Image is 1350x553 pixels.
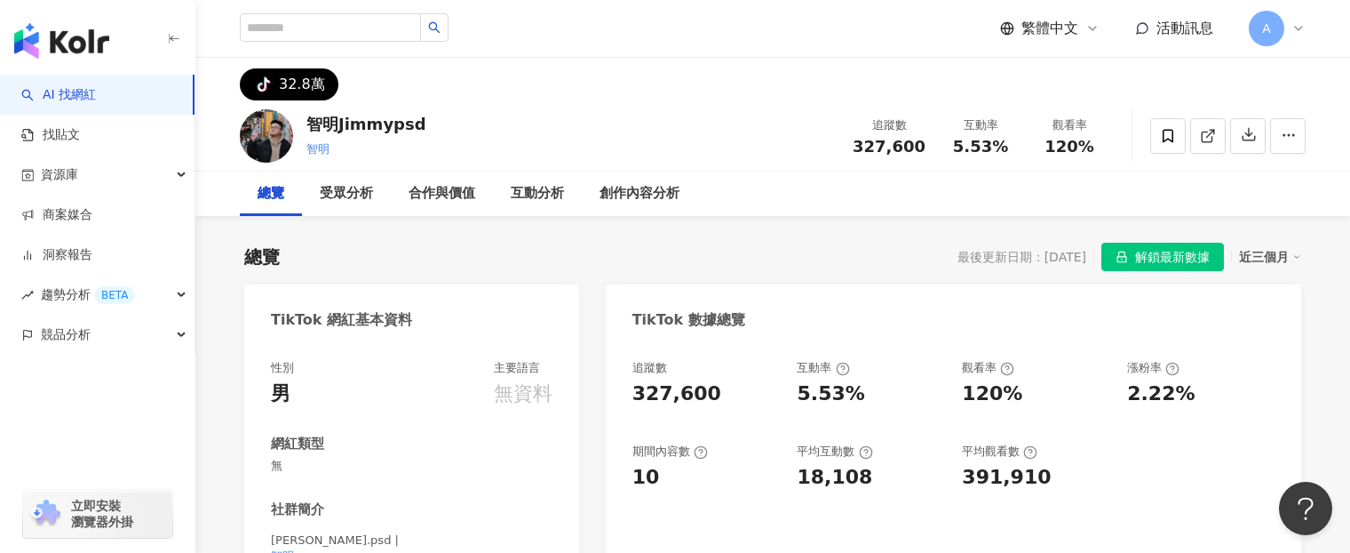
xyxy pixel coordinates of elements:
[1116,251,1128,263] span: lock
[28,500,63,528] img: chrome extension
[21,289,34,301] span: rise
[244,244,280,269] div: 總覽
[240,68,338,100] button: 32.8萬
[41,315,91,355] span: 競品分析
[1262,19,1271,38] span: A
[957,250,1086,264] div: 最後更新日期：[DATE]
[797,464,872,492] div: 18,108
[271,533,552,549] span: [PERSON_NAME].psd |
[23,490,172,538] a: chrome extension立即安裝 瀏覽器外掛
[21,126,80,144] a: 找貼文
[21,206,92,224] a: 商案媒合
[962,444,1037,460] div: 平均觀看數
[1127,381,1195,408] div: 2.22%
[962,360,1014,376] div: 觀看率
[320,183,373,204] div: 受眾分析
[271,310,412,330] div: TikTok 網紅基本資料
[797,444,872,460] div: 平均互動數
[271,435,324,453] div: 網紅類型
[494,360,540,376] div: 主要語言
[853,116,925,134] div: 追蹤數
[279,72,325,97] div: 32.8萬
[271,501,324,519] div: 社群簡介
[1156,20,1213,36] span: 活動訊息
[271,458,552,474] span: 無
[306,142,330,156] mark: 智明
[1036,116,1103,134] div: 觀看率
[1135,244,1210,272] span: 解鎖最新數據
[21,86,96,104] a: searchAI 找網紅
[306,113,426,135] div: 智明Jimmypsd
[21,246,92,264] a: 洞察報告
[258,183,284,204] div: 總覽
[962,381,1022,408] div: 120%
[511,183,564,204] div: 互動分析
[797,381,864,408] div: 5.53%
[853,137,925,156] span: 327,600
[41,275,135,315] span: 趨勢分析
[271,360,294,376] div: 性別
[71,498,133,530] span: 立即安裝 瀏覽器外掛
[428,21,441,34] span: search
[632,464,660,492] div: 10
[494,381,552,408] div: 無資料
[1101,243,1224,271] button: 解鎖最新數據
[632,444,708,460] div: 期間內容數
[1044,138,1094,156] span: 120%
[632,381,721,408] div: 327,600
[632,360,667,376] div: 追蹤數
[409,183,475,204] div: 合作與價值
[600,183,679,204] div: 創作內容分析
[41,155,78,195] span: 資源庫
[1021,19,1078,38] span: 繁體中文
[1279,482,1332,535] iframe: Help Scout Beacon - Open
[962,464,1051,492] div: 391,910
[1127,360,1179,376] div: 漲粉率
[797,360,849,376] div: 互動率
[94,286,135,304] div: BETA
[14,23,109,59] img: logo
[953,138,1008,156] span: 5.53%
[632,310,745,330] div: TikTok 數據總覽
[1239,245,1301,268] div: 近三個月
[271,381,290,408] div: 男
[947,116,1014,134] div: 互動率
[240,109,293,163] img: KOL Avatar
